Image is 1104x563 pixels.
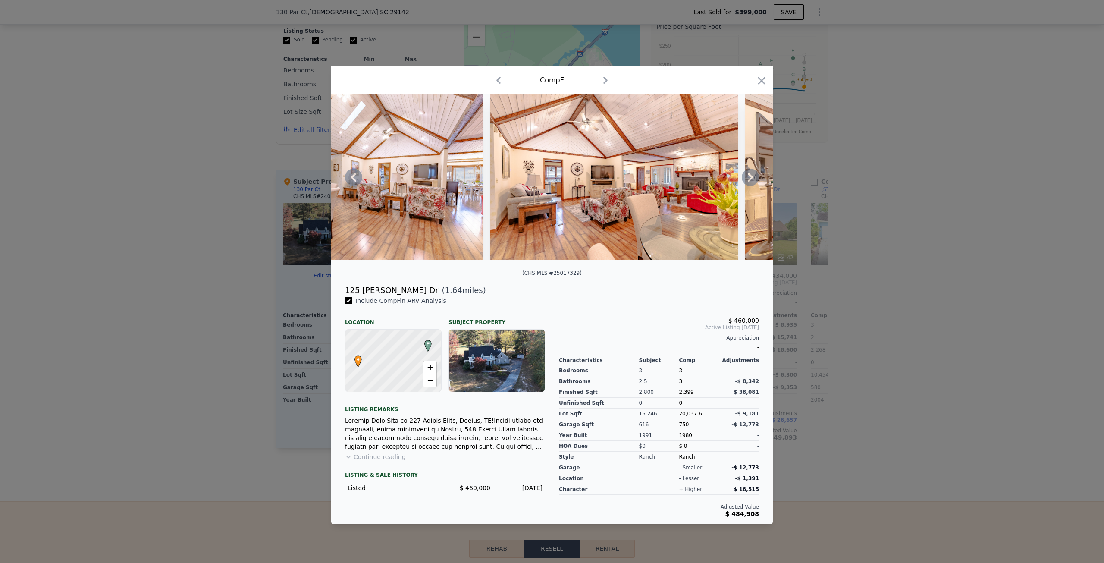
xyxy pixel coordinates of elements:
div: Lot Sqft [559,409,639,419]
span: 750 [679,421,689,428]
a: Zoom in [423,361,436,374]
img: Property Img [490,94,738,260]
div: + higher [679,486,702,493]
span: -$ 9,181 [735,411,759,417]
span: Active Listing [DATE] [559,324,759,331]
div: - [719,365,759,376]
div: Garage Sqft [559,419,639,430]
div: 3 [639,365,679,376]
div: Loremip Dolo Sita co 227 Adipis Elits, Doeius, TE!Incidi utlabo etd magnaali, enima minimveni qu ... [345,416,545,451]
div: Characteristics [559,357,639,364]
div: Location [345,312,442,326]
div: character [559,484,639,495]
span: • [352,353,364,366]
div: - [719,452,759,462]
div: 0 [639,398,679,409]
div: [DATE] [497,484,543,492]
div: Comp [679,357,719,364]
div: Subject [639,357,679,364]
span: 3 [679,368,682,374]
div: - lesser [679,475,699,482]
div: Ranch [679,452,719,462]
span: ( miles) [439,284,486,296]
div: Adjusted Value [559,503,759,510]
span: -$ 8,342 [735,378,759,384]
span: 20,037.6 [679,411,702,417]
button: Continue reading [345,453,406,461]
div: - [559,341,759,353]
span: -$ 1,391 [735,475,759,481]
div: Style [559,452,639,462]
img: Property Img [745,94,994,260]
span: $ 0 [679,443,687,449]
div: (CHS MLS #25017329) [522,270,582,276]
div: Ranch [639,452,679,462]
div: Appreciation [559,334,759,341]
div: 1991 [639,430,679,441]
span: $ 460,000 [728,317,759,324]
div: 125 [PERSON_NAME] Dr [345,284,439,296]
div: • [352,355,358,361]
div: 3 [679,376,719,387]
div: - smaller [679,464,702,471]
div: Finished Sqft [559,387,639,398]
div: Listed [348,484,438,492]
div: HOA Dues [559,441,639,452]
div: Adjustments [719,357,759,364]
div: - [719,441,759,452]
span: -$ 12,773 [731,465,759,471]
span: + [427,362,433,373]
div: Bathrooms [559,376,639,387]
div: LISTING & SALE HISTORY [345,472,545,480]
div: Subject Property [448,312,545,326]
span: − [427,375,433,386]
div: 2,800 [639,387,679,398]
img: Property Img [235,94,483,260]
div: Bedrooms [559,365,639,376]
span: $ 484,908 [725,510,759,517]
div: 15,246 [639,409,679,419]
div: Year Built [559,430,639,441]
span: -$ 12,773 [731,421,759,428]
div: - [719,430,759,441]
span: $ 460,000 [460,484,490,491]
div: - [719,398,759,409]
span: 0 [679,400,682,406]
div: location [559,473,639,484]
div: Comp F [540,75,564,85]
div: $0 [639,441,679,452]
span: Include Comp F in ARV Analysis [352,297,450,304]
a: Zoom out [423,374,436,387]
span: $ 18,515 [734,486,759,492]
div: 2.5 [639,376,679,387]
span: F [422,340,434,348]
div: 616 [639,419,679,430]
span: 1.64 [445,286,462,295]
div: 1980 [679,430,719,441]
div: Unfinished Sqft [559,398,639,409]
div: F [422,340,427,345]
div: Listing remarks [345,399,545,413]
div: garage [559,462,639,473]
span: 2,399 [679,389,693,395]
span: $ 38,081 [734,389,759,395]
